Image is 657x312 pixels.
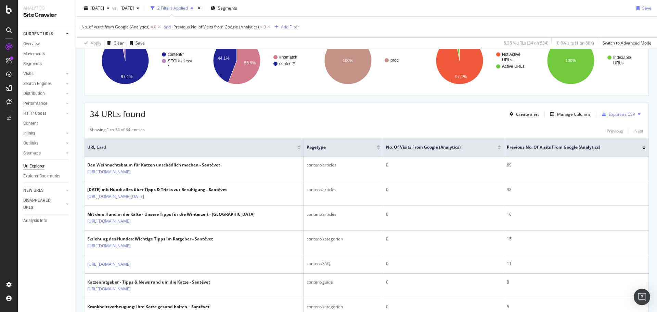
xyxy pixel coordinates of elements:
[23,90,45,97] div: Distribution
[23,100,47,107] div: Performance
[386,144,487,150] span: No. of Visits from Google (Analytics)
[164,24,171,30] button: and
[87,187,227,193] div: [DATE] mit Hund: alles über Tipps & Tricks zur Beruhigung - Santévet
[118,5,134,11] span: 2025 Feb. 1st
[507,261,646,267] div: 11
[91,40,101,46] div: Apply
[87,169,131,175] a: [URL][DOMAIN_NAME]
[634,289,650,305] div: Open Intercom Messenger
[535,31,643,90] svg: A chart.
[23,140,38,147] div: Outlinks
[507,236,646,242] div: 15
[424,31,532,90] svg: A chart.
[23,120,71,127] a: Content
[343,58,353,63] text: 100%
[151,24,153,30] span: =
[87,211,255,217] div: Mit dem Hund in die Kälte - Unsere Tipps für die Winterzeit - [GEOGRAPHIC_DATA]
[263,22,266,32] span: 0
[607,127,623,135] button: Previous
[386,187,501,193] div: 0
[90,31,198,90] svg: A chart.
[87,261,131,268] a: [URL][DOMAIN_NAME]
[218,5,237,11] span: Segments
[23,100,64,107] a: Performance
[23,30,53,38] div: CURRENT URLS
[507,304,646,310] div: 5
[23,163,44,170] div: Url Explorer
[23,217,71,224] a: Analysis Info
[600,38,652,49] button: Switch to Advanced Mode
[386,162,501,168] div: 0
[599,109,635,120] button: Export as CSV
[127,38,145,49] button: Save
[516,111,539,117] div: Create alert
[634,127,643,135] button: Next
[455,74,467,79] text: 97.1%
[502,64,525,69] text: Active URLs
[386,279,501,285] div: 0
[90,108,146,120] span: 34 URLs found
[260,24,262,30] span: >
[23,150,64,157] a: Sitemaps
[390,58,399,63] text: prod
[23,50,71,58] a: Movements
[118,3,142,14] button: [DATE]
[279,61,296,66] text: content/*
[157,5,188,11] div: 2 Filters Applied
[81,38,101,49] button: Apply
[87,218,131,225] a: [URL][DOMAIN_NAME]
[507,109,539,120] button: Create alert
[312,31,421,90] svg: A chart.
[307,162,380,168] div: content/articles
[23,197,58,211] div: DISAPPEARED URLS
[557,40,594,46] div: 0 % Visits ( 1 on 80K )
[504,40,549,46] div: 6.36 % URLs ( 34 on 534 )
[23,60,71,67] a: Segments
[307,279,380,285] div: content/guide
[23,120,38,127] div: Content
[154,22,156,32] span: 0
[136,40,145,46] div: Save
[168,59,192,63] text: SEOUseless/
[90,127,145,135] div: Showing 1 to 34 of 34 entries
[609,111,635,117] div: Export as CSV
[307,236,380,242] div: content/kategorien
[87,144,296,150] span: URL Card
[272,23,299,31] button: Add Filter
[196,5,202,12] div: times
[23,163,71,170] a: Url Explorer
[23,187,64,194] a: NEW URLS
[87,304,209,310] div: Krankheitsvorbeugung: Ihre Katze gesund halten – Santévet
[603,40,652,46] div: Switch to Advanced Mode
[23,80,52,87] div: Search Engines
[91,5,104,11] span: 2025 Jun. 4th
[307,261,380,267] div: content/FAQ
[173,24,259,30] span: Previous No. of Visits from Google (Analytics)
[87,279,210,285] div: Katzenratgeber - Tipps & News rund um die Katze - Santévet
[547,110,591,118] button: Manage Columns
[23,70,64,77] a: Visits
[112,5,118,11] span: vs
[104,38,124,49] button: Clear
[23,110,47,117] div: HTTP Codes
[281,24,299,30] div: Add Filter
[87,236,213,242] div: Erziehung des Hundes: Wichtige Tipps im Ratgeber - Santévet
[23,130,64,137] a: Inlinks
[81,24,150,30] span: No. of Visits from Google (Analytics)
[87,286,131,292] a: [URL][DOMAIN_NAME]
[634,128,643,134] div: Next
[23,80,64,87] a: Search Engines
[386,211,501,217] div: 0
[307,211,380,217] div: content/articles
[23,60,42,67] div: Segments
[23,70,34,77] div: Visits
[201,31,309,90] div: A chart.
[23,40,71,48] a: Overview
[566,58,576,63] text: 100%
[168,52,184,57] text: content/*
[23,90,64,97] a: Distribution
[386,236,501,242] div: 0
